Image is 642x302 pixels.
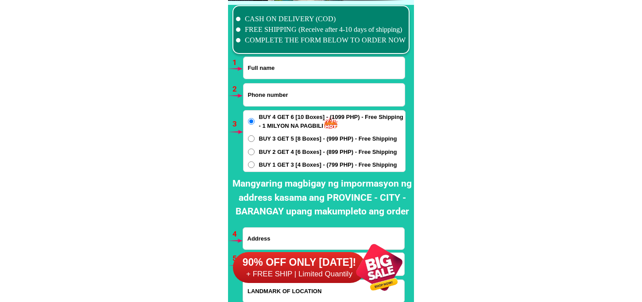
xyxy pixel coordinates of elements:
[259,148,397,157] span: BUY 2 GET 4 [6 Boxes] - (899 PHP) - Free Shipping
[259,161,397,169] span: BUY 1 GET 3 [4 Boxes] - (799 PHP) - Free Shipping
[232,84,243,95] h6: 2
[232,229,243,240] h6: 4
[243,228,404,249] input: Input address
[248,161,255,168] input: BUY 1 GET 3 [4 Boxes] - (799 PHP) - Free Shipping
[232,253,243,264] h6: 5
[236,14,406,24] li: CASH ON DELIVERY (COD)
[230,177,414,219] h2: Mangyaring magbigay ng impormasyon ng address kasama ang PROVINCE - CITY - BARANGAY upang makumpl...
[259,134,397,143] span: BUY 3 GET 5 [8 Boxes] - (999 PHP) - Free Shipping
[248,135,255,142] input: BUY 3 GET 5 [8 Boxes] - (999 PHP) - Free Shipping
[232,119,243,130] h6: 3
[244,84,405,106] input: Input phone_number
[244,57,405,79] input: Input full_name
[248,149,255,155] input: BUY 2 GET 4 [6 Boxes] - (899 PHP) - Free Shipping
[232,57,243,69] h6: 1
[259,113,405,130] span: BUY 4 GET 6 [10 Boxes] - (1099 PHP) - Free Shipping - 1 MILYON NA PAGBILI
[233,269,366,279] h6: + FREE SHIP | Limited Quantily
[236,35,406,46] li: COMPLETE THE FORM BELOW TO ORDER NOW
[236,24,406,35] li: FREE SHIPPING (Receive after 4-10 days of shipping)
[248,118,255,125] input: BUY 4 GET 6 [10 Boxes] - (1099 PHP) - Free Shipping - 1 MILYON NA PAGBILI
[233,256,366,269] h6: 90% OFF ONLY [DATE]!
